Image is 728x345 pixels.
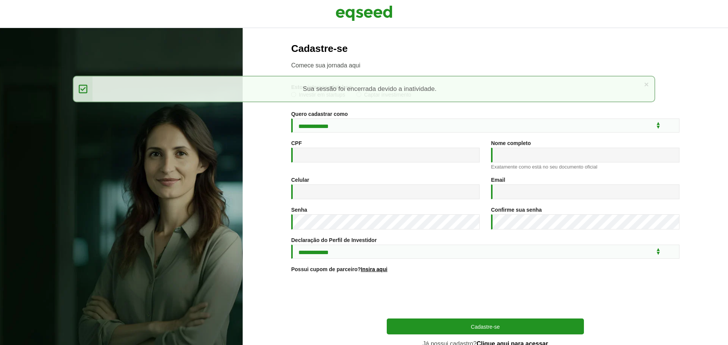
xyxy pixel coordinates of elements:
[73,76,655,102] div: Sua sessão foi encerrada devido a inatividade.
[491,207,542,212] label: Confirme sua senha
[291,177,309,183] label: Celular
[291,43,679,54] h2: Cadastre-se
[491,177,505,183] label: Email
[491,140,531,146] label: Nome completo
[361,267,388,272] a: Insira aqui
[491,164,679,169] div: Exatamente como está no seu documento oficial
[387,318,584,334] button: Cadastre-se
[291,62,679,69] p: Comece sua jornada aqui
[291,140,302,146] label: CPF
[336,4,392,23] img: EqSeed Logo
[291,237,377,243] label: Declaração do Perfil de Investidor
[291,267,388,272] label: Possui cupom de parceiro?
[291,111,348,117] label: Quero cadastrar como
[291,207,307,212] label: Senha
[428,281,543,311] iframe: reCAPTCHA
[644,80,649,88] a: ×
